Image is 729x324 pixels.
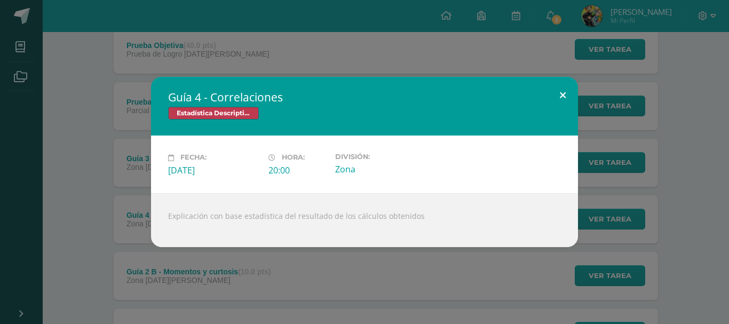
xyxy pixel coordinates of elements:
label: División: [335,153,427,161]
h2: Guía 4 - Correlaciones [168,90,561,105]
span: Fecha: [180,154,207,162]
div: [DATE] [168,164,260,176]
div: Zona [335,163,427,175]
span: Estadística Descriptiva [168,107,259,120]
div: 20:00 [268,164,327,176]
div: Explicación con base estadística del resultado de los cálculos obtenidos [151,193,578,247]
button: Close (Esc) [548,77,578,113]
span: Hora: [282,154,305,162]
